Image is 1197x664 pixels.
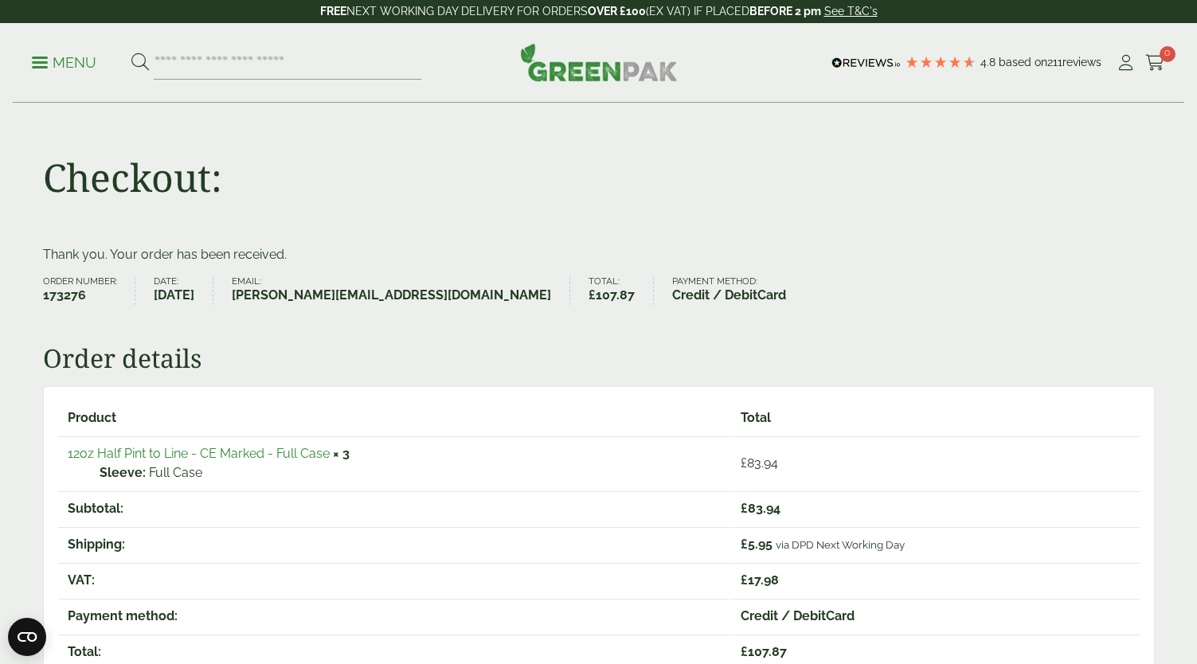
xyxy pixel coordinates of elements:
[58,491,730,525] th: Subtotal:
[32,53,96,69] a: Menu
[999,56,1047,68] span: Based on
[741,537,773,552] span: 5.95
[1145,51,1165,75] a: 0
[32,53,96,72] p: Menu
[333,446,350,461] strong: × 3
[731,599,1140,633] td: Credit / DebitCard
[741,572,779,588] span: 17.98
[58,527,730,561] th: Shipping:
[100,463,720,482] p: Full Case
[589,277,654,305] li: Total:
[1116,55,1136,71] i: My Account
[58,599,730,633] th: Payment method:
[905,55,976,69] div: 4.79 Stars
[320,5,346,18] strong: FREE
[58,563,730,597] th: VAT:
[154,277,213,305] li: Date:
[776,538,905,551] small: via DPD Next Working Day
[68,446,330,461] a: 12oz Half Pint to Line - CE Marked - Full Case
[43,154,222,201] h1: Checkout:
[741,572,748,588] span: £
[741,455,747,471] span: £
[43,277,136,305] li: Order number:
[589,287,635,303] bdi: 107.87
[749,5,821,18] strong: BEFORE 2 pm
[741,537,748,552] span: £
[741,644,787,659] span: 107.87
[1047,56,1062,68] span: 211
[100,463,146,482] strong: Sleeve:
[672,277,804,305] li: Payment method:
[741,644,748,659] span: £
[232,277,570,305] li: Email:
[731,401,1140,435] th: Total
[980,56,999,68] span: 4.8
[8,618,46,656] button: Open CMP widget
[1145,55,1165,71] i: Cart
[589,287,596,303] span: £
[741,501,748,516] span: £
[520,43,678,81] img: GreenPak Supplies
[58,401,730,435] th: Product
[831,57,901,68] img: REVIEWS.io
[824,5,878,18] a: See T&C's
[1160,46,1175,62] span: 0
[741,501,780,516] span: 83.94
[43,286,117,305] strong: 173276
[232,286,551,305] strong: [PERSON_NAME][EMAIL_ADDRESS][DOMAIN_NAME]
[588,5,646,18] strong: OVER £100
[672,286,786,305] strong: Credit / DebitCard
[741,455,778,471] bdi: 83.94
[43,343,1155,373] h2: Order details
[1062,56,1101,68] span: reviews
[43,245,1155,264] p: Thank you. Your order has been received.
[154,286,194,305] strong: [DATE]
